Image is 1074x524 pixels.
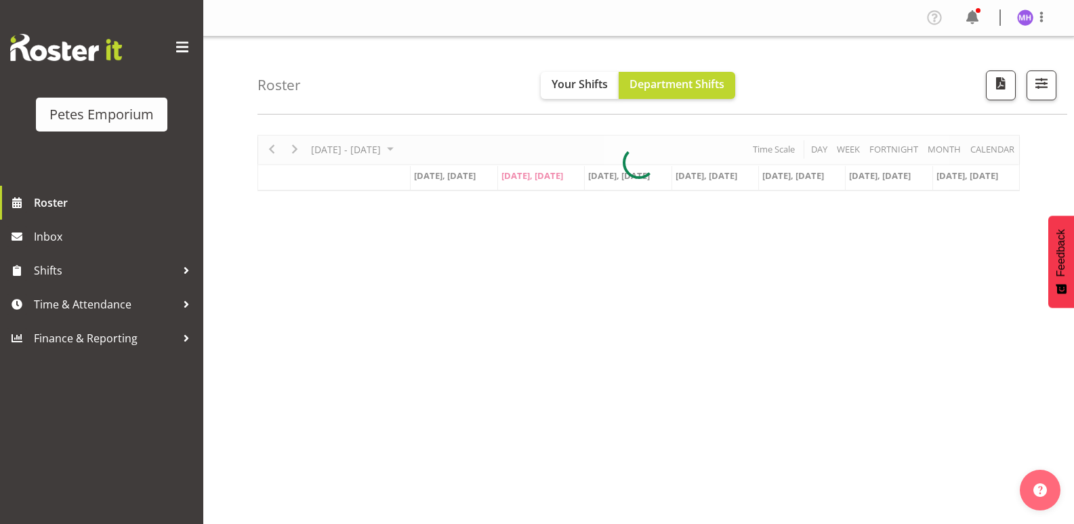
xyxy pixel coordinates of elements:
button: Department Shifts [619,72,735,99]
span: Finance & Reporting [34,328,176,348]
span: Feedback [1055,229,1067,277]
span: Your Shifts [552,77,608,92]
span: Time & Attendance [34,294,176,315]
div: Petes Emporium [49,104,154,125]
span: Shifts [34,260,176,281]
span: Department Shifts [629,77,724,92]
button: Filter Shifts [1027,70,1056,100]
img: Rosterit website logo [10,34,122,61]
button: Download a PDF of the roster according to the set date range. [986,70,1016,100]
button: Feedback - Show survey [1048,216,1074,308]
img: help-xxl-2.png [1033,483,1047,497]
span: Inbox [34,226,197,247]
img: mackenzie-halford4471.jpg [1017,9,1033,26]
button: Your Shifts [541,72,619,99]
span: Roster [34,193,197,213]
h4: Roster [257,77,301,93]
